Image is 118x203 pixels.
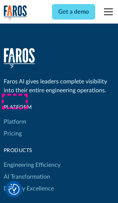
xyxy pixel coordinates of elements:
[4,183,54,195] a: Delivery Excellence
[4,171,50,183] a: AI Transformation
[4,147,60,155] div: products
[4,48,35,68] img: Faros Logo White
[100,3,114,21] div: menu
[4,48,35,68] a: home
[4,128,22,140] a: Pricing
[52,4,95,20] a: Get a demo
[4,77,115,95] div: Faros AI gives leaders complete visibility into their entire engineering operations.
[8,184,20,195] button: Cookie Settings
[4,116,26,128] a: Platform
[4,5,27,20] a: home
[8,184,20,195] img: Revisit consent button
[4,159,60,171] a: Engineering Efficiency
[4,104,60,111] div: Platform
[4,5,27,20] img: Logo of the analytics and reporting company Faros.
